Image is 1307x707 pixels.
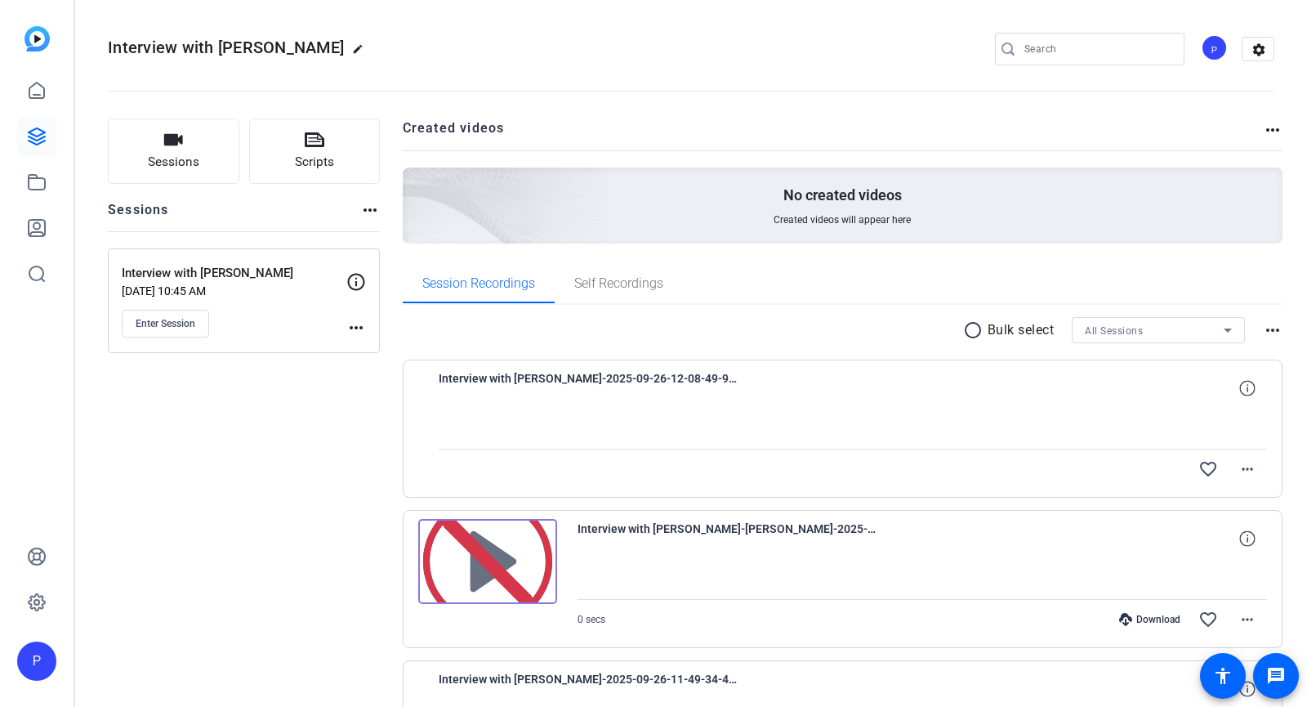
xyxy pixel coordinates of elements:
mat-icon: radio_button_unchecked [963,320,988,340]
p: Bulk select [988,320,1055,340]
span: Session Recordings [422,277,535,290]
mat-icon: settings [1242,38,1275,62]
mat-icon: more_horiz [1263,320,1282,340]
mat-icon: message [1266,666,1286,686]
span: 0 secs [578,614,605,625]
mat-icon: favorite_border [1198,459,1218,479]
mat-icon: more_horiz [1238,459,1257,479]
mat-icon: more_horiz [1238,610,1257,629]
span: Scripts [295,153,334,172]
span: Self Recordings [574,277,663,290]
mat-icon: more_horiz [360,200,380,220]
span: Enter Session [136,317,195,330]
mat-icon: more_horiz [346,318,366,338]
img: Creted videos background [220,6,609,360]
mat-icon: accessibility [1213,666,1233,686]
p: [DATE] 10:45 AM [122,284,346,298]
input: Search [1024,39,1171,59]
h2: Created videos [403,119,1264,150]
span: All Sessions [1085,325,1143,337]
div: Download [1111,613,1189,626]
span: Sessions [148,153,199,172]
ngx-avatar: Producer [1201,34,1229,63]
span: Interview with [PERSON_NAME] [108,38,344,57]
img: Preview is unavailable [418,519,557,604]
div: P [17,642,56,681]
span: Interview with [PERSON_NAME]-[PERSON_NAME]-2025-09-26-12-08-49-964-0 [578,519,880,558]
img: blue-gradient.svg [25,26,50,51]
button: Enter Session [122,310,209,338]
button: Scripts [249,119,381,184]
p: Interview with [PERSON_NAME] [122,264,346,283]
h2: Sessions [108,200,169,231]
mat-icon: more_horiz [1263,120,1282,140]
div: P [1201,34,1228,61]
p: No created videos [783,186,902,205]
mat-icon: favorite_border [1198,610,1218,629]
button: Sessions [108,119,239,184]
span: Interview with [PERSON_NAME]-2025-09-26-12-08-49-964-1 [439,369,741,408]
mat-icon: edit [352,43,372,63]
span: Created videos will appear here [774,213,911,226]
